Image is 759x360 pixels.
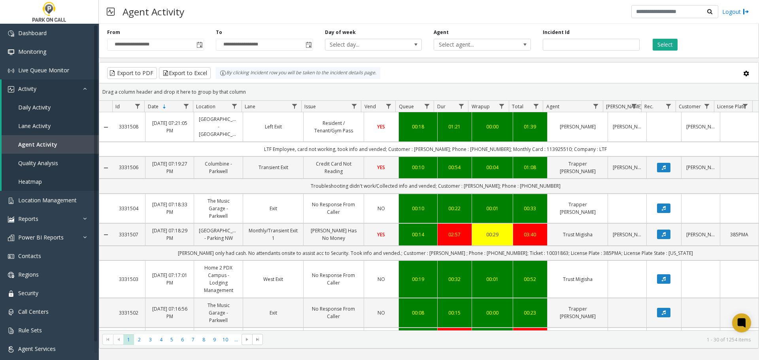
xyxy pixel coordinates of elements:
[156,334,166,345] span: Page 4
[117,164,140,171] a: 3331506
[369,164,394,171] a: YES
[644,103,653,110] span: Rec.
[442,275,467,283] div: 00:32
[123,334,134,345] span: Page 1
[195,39,204,50] span: Toggle popup
[349,101,359,111] a: Issue Filter Menu
[2,135,99,154] a: Agent Activity
[18,196,77,204] span: Location Management
[552,123,603,130] a: [PERSON_NAME]
[18,178,42,185] span: Heatmap
[404,123,432,130] div: 00:18
[437,103,446,110] span: Dur
[289,101,300,111] a: Lane Filter Menu
[308,305,359,320] a: No Response From Caller
[442,309,467,317] div: 00:15
[518,164,543,171] a: 01:08
[496,101,507,111] a: Wrapup Filter Menu
[434,29,449,36] label: Agent
[308,271,359,286] a: No Response From Caller
[369,205,394,212] a: NO
[242,334,252,345] span: Go to the next page
[325,29,356,36] label: Day of week
[244,336,250,343] span: Go to the next page
[434,39,511,50] span: Select agent...
[255,336,261,343] span: Go to the last page
[18,122,51,130] span: Lane Activity
[442,205,467,212] div: 00:22
[308,201,359,216] a: No Response From Caller
[245,103,255,110] span: Lane
[199,264,238,294] a: Home 2 PDX Campus - Lodging Management
[199,115,238,138] a: [GEOGRAPHIC_DATA] - [GEOGRAPHIC_DATA]
[552,275,603,283] a: Trust Migisha
[531,101,541,111] a: Total Filter Menu
[442,123,467,130] a: 01:21
[159,67,211,79] button: Export to Excel
[543,29,570,36] label: Incident Id
[18,326,42,334] span: Rule Sets
[18,66,69,74] span: Live Queue Monitor
[377,123,385,130] span: YES
[150,271,189,286] a: [DATE] 07:17:01 PM
[248,275,298,283] a: West Exit
[99,165,112,171] a: Collapse Details
[216,29,222,36] label: To
[442,231,467,238] a: 02:57
[404,309,432,317] a: 00:08
[161,104,168,110] span: Sortable
[686,164,715,171] a: [PERSON_NAME]
[546,103,559,110] span: Agent
[404,164,432,171] div: 00:10
[8,309,14,315] img: 'icon'
[18,345,56,352] span: Agent Services
[8,235,14,241] img: 'icon'
[591,101,601,111] a: Agent Filter Menu
[199,160,238,175] a: Columbine - Parkwell
[188,334,198,345] span: Page 7
[477,164,508,171] a: 00:04
[477,123,508,130] div: 00:00
[112,179,759,193] td: Troubleshooting didn't work/Collected info and vended; Customer : [PERSON_NAME]; Phone : [PHONE_N...
[231,334,242,345] span: Page 11
[2,117,99,135] a: Lane Activity
[304,103,316,110] span: Issue
[518,123,543,130] a: 01:39
[477,231,508,238] div: 00:29
[518,231,543,238] a: 03:40
[117,309,140,317] a: 3331502
[199,302,238,324] a: The Music Garage - Parkwell
[229,101,240,111] a: Location Filter Menu
[369,231,394,238] a: YES
[404,275,432,283] div: 00:19
[442,164,467,171] a: 00:54
[404,205,432,212] a: 00:10
[177,334,188,345] span: Page 6
[518,275,543,283] a: 00:52
[99,101,759,330] div: Data table
[679,103,701,110] span: Customer
[629,101,640,111] a: Parker Filter Menu
[477,275,508,283] div: 00:01
[512,103,523,110] span: Total
[2,79,99,98] a: Activity
[308,227,359,242] a: [PERSON_NAME] Has No Money
[107,2,115,21] img: pageIcon
[248,205,298,212] a: Exit
[8,49,14,55] img: 'icon'
[552,160,603,175] a: Trapper [PERSON_NAME]
[18,159,58,167] span: Quality Analysis
[663,101,674,111] a: Rec. Filter Menu
[220,334,231,345] span: Page 10
[477,309,508,317] a: 00:00
[686,123,715,130] a: [PERSON_NAME]
[378,205,385,212] span: NO
[552,305,603,320] a: Trapper [PERSON_NAME]
[308,119,359,134] a: Resident / Tenant/Gym Pass
[99,85,759,99] div: Drag a column header and drop it here to group by that column
[404,231,432,238] div: 00:14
